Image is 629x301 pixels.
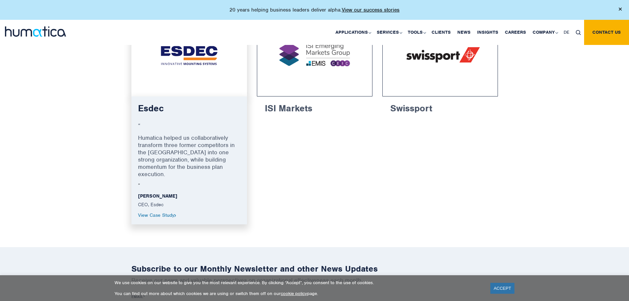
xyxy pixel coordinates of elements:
[115,280,482,285] p: We use cookies on our website to give you the most relevant experience. By clicking “Accept”, you...
[269,27,360,84] img: ISI Markets
[560,20,573,45] a: DE
[454,20,474,45] a: News
[332,20,373,45] a: Applications
[502,20,529,45] a: Careers
[490,283,514,294] a: ACCEPT
[281,291,307,296] a: cookie policy
[115,291,482,296] p: You can find out more about which cookies we are using or switch them off on our page.
[131,96,247,224] div: ”
[257,96,372,118] h6: ISI Markets
[342,7,400,13] a: View our success stories
[138,202,240,210] h4: CEO, Esdec
[5,26,66,37] img: logo
[144,27,235,84] img: Esdec
[138,103,240,119] h6: Esdec
[138,134,240,183] p: Humatica helped us collaboratively transform three former competitors in the [GEOGRAPHIC_DATA] in...
[564,29,569,35] span: DE
[229,7,400,13] p: 20 years helping business leaders deliver alpha.
[584,20,629,45] a: Contact us
[138,193,240,199] h5: [PERSON_NAME]
[382,96,498,118] h6: Swissport
[138,122,240,134] p: “
[474,20,502,45] a: Insights
[576,30,581,35] img: search_icon
[373,20,404,45] a: Services
[131,264,498,274] h2: Subscribe to our Monthly Newsletter and other News Updates
[138,212,176,218] a: View Case Study
[404,20,428,45] a: Tools
[174,214,176,217] img: arrowicon
[428,20,454,45] a: Clients
[395,27,485,84] img: Swissport
[529,20,560,45] a: Company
